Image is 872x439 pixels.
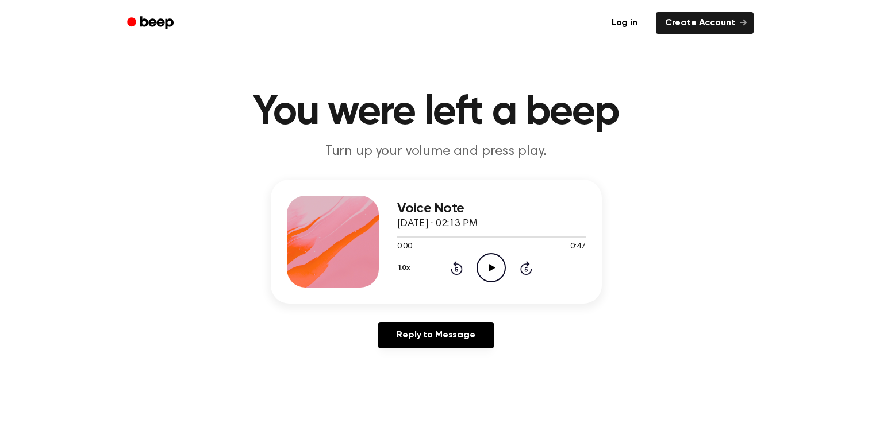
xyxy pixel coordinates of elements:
[142,92,731,133] h1: You were left a beep
[119,12,184,34] a: Beep
[570,241,585,253] span: 0:47
[656,12,754,34] a: Create Account
[397,258,414,278] button: 1.0x
[397,241,412,253] span: 0:00
[600,10,649,36] a: Log in
[397,201,586,216] h3: Voice Note
[397,219,478,229] span: [DATE] · 02:13 PM
[378,322,493,348] a: Reply to Message
[216,142,657,161] p: Turn up your volume and press play.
